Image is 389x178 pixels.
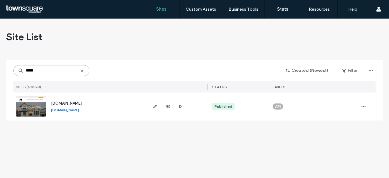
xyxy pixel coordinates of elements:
span: Site List [6,31,42,43]
a: [DOMAIN_NAME] [51,108,79,112]
span: API [275,104,281,109]
label: Stats [277,6,288,12]
button: Filter [336,66,363,75]
div: Published [215,104,232,109]
label: Sites [156,6,167,12]
a: [DOMAIN_NAME] [51,101,82,106]
span: SITES (1/18863) [16,85,41,89]
span: STATUS [212,85,227,89]
span: LABELS [273,85,285,89]
label: Custom Assets [186,7,216,12]
label: Help [348,7,357,12]
span: Help [14,4,26,10]
label: Business Tools [229,7,258,12]
label: Resources [309,7,330,12]
button: Created (Newest) [281,66,334,75]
